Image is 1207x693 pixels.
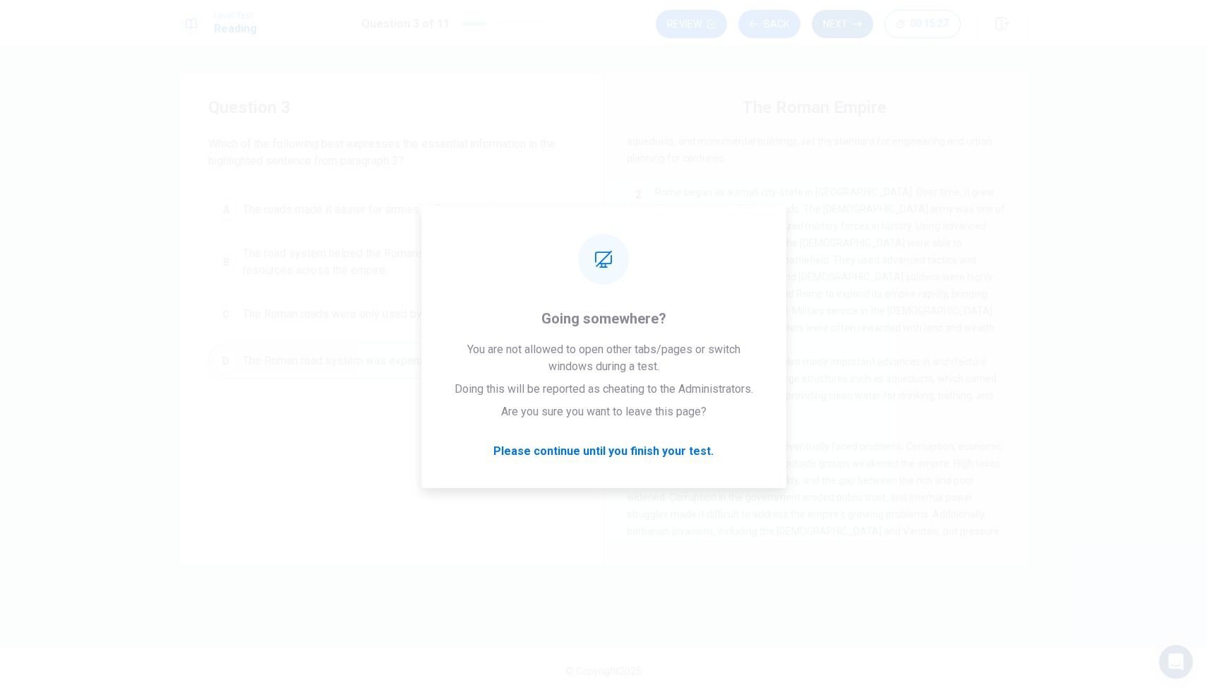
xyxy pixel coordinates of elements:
[361,16,450,32] h1: Question 3 of 11
[215,303,237,326] div: C
[627,184,649,206] div: 2
[243,306,543,323] span: The Roman roads were only used by soldiers to fight battles.
[215,350,237,372] div: D
[208,343,575,379] button: DThe Roman road system was expensive to build and maintain.
[742,96,887,119] h4: The Roman Empire
[208,239,575,285] button: BThe road system helped the Romans communicate and transport resources across the empire.
[627,356,997,418] span: The [DEMOGRAPHIC_DATA] also made important advances in architecture and engineering. They built l...
[627,441,1002,588] span: However, the Roman Empire eventually faced problems. Corruption, economic troubles, and invasions...
[208,136,575,170] span: Which of the following best expresses the essential information in the highlighted sentence from ...
[243,245,569,279] span: The road system helped the Romans communicate and transport resources across the empire.
[208,96,575,119] h4: Question 3
[1159,645,1193,679] div: Open Intercom Messenger
[627,353,649,376] div: 3
[911,18,949,30] span: 00:15:27
[214,11,257,20] span: Level Test
[565,665,642,677] span: © Copyright 2025
[812,10,873,38] button: Next
[627,186,1005,333] span: Rome began as a small city-state in [GEOGRAPHIC_DATA]. Over time, it grew by conquering neighbori...
[627,438,649,461] div: 4
[215,199,237,221] div: A
[738,10,800,38] button: Back
[208,192,575,227] button: AThe roads made it easier for armies to fight enemies.
[214,20,257,37] h1: Reading
[243,353,546,369] span: The Roman road system was expensive to build and maintain.
[884,10,961,38] button: 00:15:27
[215,251,237,273] div: B
[243,201,505,218] span: The roads made it easier for armies to fight enemies.
[208,297,575,332] button: CThe Roman roads were only used by soldiers to fight battles.
[656,10,727,38] button: Review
